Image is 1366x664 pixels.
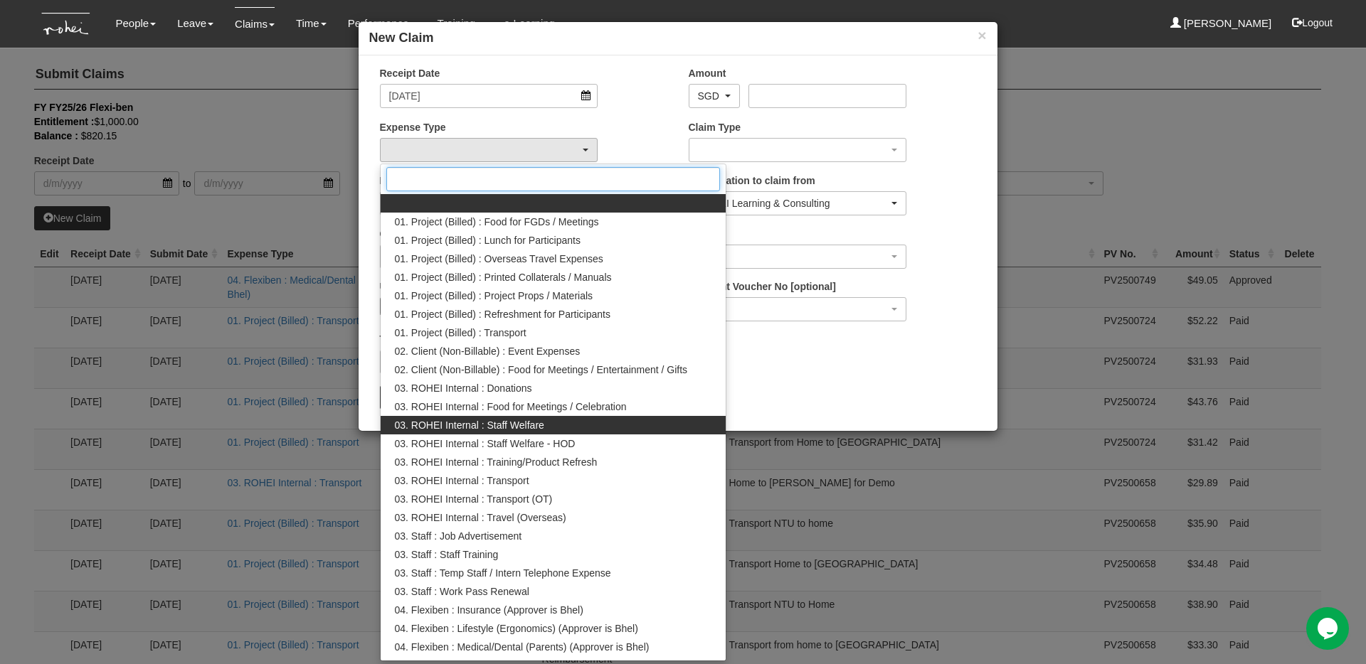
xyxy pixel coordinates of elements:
[689,120,741,134] label: Claim Type
[395,289,593,303] span: 01. Project (Billed) : Project Props / Materials
[1306,607,1352,650] iframe: chat widget
[395,510,566,525] span: 03. ROHEI Internal : Travel (Overseas)
[380,84,598,108] input: d/m/yyyy
[395,455,598,469] span: 03. ROHEI Internal : Training/Product Refresh
[395,307,610,321] span: 01. Project (Billed) : Refreshment for Participants
[395,233,581,247] span: 01. Project (Billed) : Lunch for Participants
[689,279,836,294] label: Payment Voucher No [optional]
[395,363,688,377] span: 02. Client (Non-Billable) : Food for Meetings / Entertainment / Gifts
[689,66,726,80] label: Amount
[395,603,583,617] span: 04. Flexiben : Insurance (Approver is Bhel)
[395,381,532,395] span: 03. ROHEI Internal : Donations
[395,492,553,506] span: 03. ROHEI Internal : Transport (OT)
[689,191,907,215] button: ROHEI Learning & Consulting
[395,344,581,358] span: 02. Client (Non-Billable) : Event Expenses
[369,31,434,45] b: New Claim
[395,326,526,340] span: 01. Project (Billed) : Transport
[395,400,627,414] span: 03. ROHEI Internal : Food for Meetings / Celebration
[978,28,986,43] button: ×
[395,547,499,562] span: 03. Staff : Staff Training
[689,173,815,188] label: Organisation to claim from
[386,167,721,191] input: Search
[395,473,529,488] span: 03. ROHEI Internal : Transport
[395,566,611,580] span: 03. Staff : Temp Staff / Intern Telephone Expense
[689,84,740,108] button: SGD
[395,270,612,284] span: 01. Project (Billed) : Printed Collaterals / Manuals
[395,252,603,266] span: 01. Project (Billed) : Overseas Travel Expenses
[395,640,650,654] span: 04. Flexiben : Medical/Dental (Parents) (Approver is Bhel)
[395,621,638,636] span: 04. Flexiben : Lifestyle (Ergonomics) (Approver is Bhel)
[380,120,446,134] label: Expense Type
[395,437,576,451] span: 03. ROHEI Internal : Staff Welfare - HOD
[395,529,522,543] span: 03. Staff : Job Advertisement
[395,584,529,599] span: 03. Staff : Work Pass Renewal
[698,196,889,210] div: ROHEI Learning & Consulting
[380,66,440,80] label: Receipt Date
[395,418,544,432] span: 03. ROHEI Internal : Staff Welfare
[395,215,599,229] span: 01. Project (Billed) : Food for FGDs / Meetings
[698,89,722,103] div: SGD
